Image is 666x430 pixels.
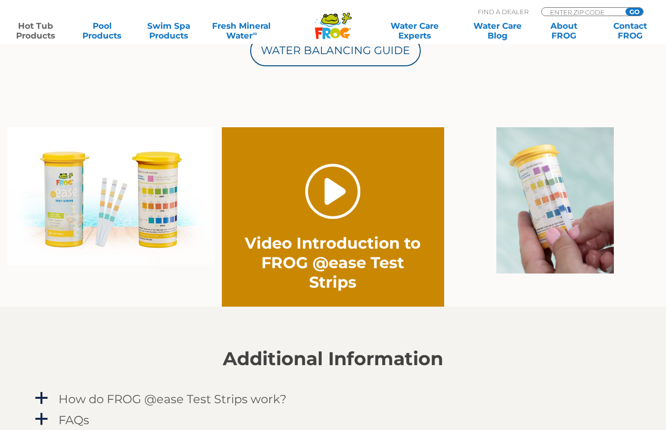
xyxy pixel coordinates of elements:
a: AboutFROG [538,21,590,40]
img: TestStripPoolside [7,127,215,266]
h4: How do FROG @ease Test Strips work? [59,392,287,406]
span: a [34,391,49,406]
a: Water CareBlog [471,21,523,40]
img: @easeTESTstrips [496,127,614,274]
a: Water CareExperts [372,21,456,40]
a: ContactFROG [605,21,656,40]
p: Find A Dealer [478,7,529,16]
input: GO [626,8,643,16]
a: Play Video [305,164,360,219]
a: Fresh MineralWater∞ [209,21,274,40]
a: Hot TubProducts [10,21,61,40]
h2: Video Introduction to FROG @ease Test Strips [244,234,422,292]
a: Swim SpaProducts [143,21,195,40]
h2: Additional Information [33,348,633,370]
h4: FAQs [59,413,89,427]
a: a How do FROG @ease Test Strips work? [33,390,633,408]
sup: ∞ [253,30,257,37]
a: Water Balancing Guide [250,35,421,66]
span: a [34,412,49,427]
a: a FAQs [33,411,633,429]
input: Zip Code Form [549,8,615,16]
a: PoolProducts [76,21,128,40]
